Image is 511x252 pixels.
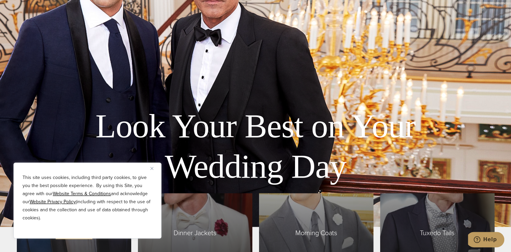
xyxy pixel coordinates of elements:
a: Website Privacy Policy [30,198,76,205]
img: Close [150,167,153,170]
a: Website Terms & Conditions [53,190,111,197]
span: Dinner Jackets [167,224,223,238]
button: Close [150,164,158,172]
iframe: Opens a widget where you can chat to one of our agents [468,232,504,249]
p: This site uses cookies, including third party cookies, to give you the best possible experience. ... [23,174,152,222]
span: Tuxedo Tails [413,224,461,238]
span: Morning Coats [289,224,344,238]
h2: Look Your Best on Your Wedding Day [69,106,442,186]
